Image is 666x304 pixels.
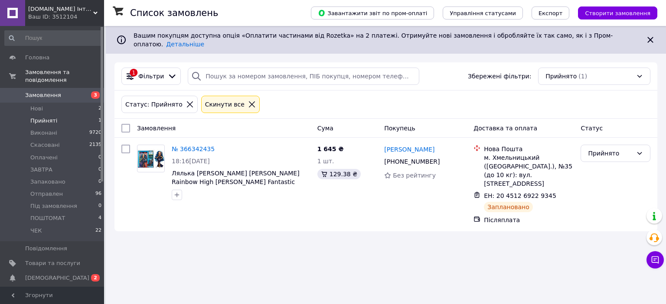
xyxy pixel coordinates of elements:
span: 96 [95,190,101,198]
span: Повідомлення [25,245,67,252]
span: 2135 [89,141,101,149]
div: Cкинути все [203,100,246,109]
span: Прийнято [545,72,577,81]
span: 3 [91,91,100,99]
span: [PHONE_NUMBER] [384,158,440,165]
input: Пошук за номером замовлення, ПІБ покупця, номером телефону, Email, номером накладної [188,68,419,85]
button: Управління статусами [443,6,523,19]
span: 2 [98,105,101,113]
span: Отправлен [30,190,63,198]
div: Прийнято [588,149,633,158]
button: Чат з покупцем [646,251,664,268]
div: м. Хмельницький ([GEOGRAPHIC_DATA].), №35 (до 10 кг): вул. [STREET_ADDRESS] [484,153,574,188]
span: [DEMOGRAPHIC_DATA] [25,274,89,282]
span: Експорт [539,10,563,16]
span: 0 [98,154,101,162]
button: Створити замовлення [578,6,657,19]
span: Запаковано [30,178,65,186]
span: Збережені фільтри: [468,72,531,81]
span: 18:16[DATE] [172,158,210,165]
div: Заплановано [484,202,533,212]
span: ЧЕК [30,227,42,235]
span: 1 шт. [317,158,334,165]
span: Фільтри [138,72,164,81]
span: 0 [98,178,101,186]
div: Ваш ID: 3512104 [28,13,104,21]
button: Експорт [532,6,570,19]
div: Післяплата [484,216,574,224]
span: 22 [95,227,101,235]
span: (1) [578,73,587,80]
span: Замовлення [137,125,176,132]
span: Оплачені [30,154,58,162]
div: 129.38 ₴ [317,169,361,179]
span: Прийняті [30,117,57,125]
span: 1 [98,117,101,125]
span: ПОШТОМАТ [30,214,65,222]
span: Товари та послуги [25,259,80,267]
span: Скасовані [30,141,60,149]
div: Нова Пошта [484,145,574,153]
span: Вашим покупцям доступна опція «Оплатити частинами від Rozetka» на 2 платежі. Отримуйте нові замов... [134,32,613,48]
span: 0 [98,166,101,174]
input: Пошук [4,30,102,46]
span: Виконані [30,129,57,137]
button: Завантажити звіт по пром-оплаті [311,6,434,19]
span: Доставка та оплата [473,125,537,132]
span: Замовлення [25,91,61,99]
span: MyDoll.com.ua Інтернет-магазин Іграшок [28,5,93,13]
span: Без рейтингу [393,172,436,179]
h1: Список замовлень [130,8,218,18]
span: Cума [317,125,333,132]
span: Нові [30,105,43,113]
span: 4 [98,214,101,222]
span: 9720 [89,129,101,137]
span: Замовлення та повідомлення [25,68,104,84]
span: 2 [91,274,100,281]
span: 1 645 ₴ [317,146,344,152]
a: Фото товару [137,145,165,172]
span: Покупець [384,125,415,132]
a: Детальніше [166,41,204,48]
span: Під замовлення [30,202,77,210]
span: ЕН: 20 4512 6922 9345 [484,192,556,199]
span: Статус [581,125,603,132]
a: Створити замовлення [569,9,657,16]
a: № 366342435 [172,146,215,152]
a: Лялька [PERSON_NAME] [PERSON_NAME] Rainbow High [PERSON_NAME] Fantastic Fashion Doll S6 587378 Ор... [172,170,300,194]
span: Створити замовлення [585,10,650,16]
div: Статус: Прийнято [124,100,184,109]
span: 0 [98,202,101,210]
a: [PERSON_NAME] [384,145,434,154]
span: Завантажити звіт по пром-оплаті [318,9,427,17]
span: Головна [25,54,49,61]
span: ЗАВТРА [30,166,52,174]
span: Управління статусами [450,10,516,16]
img: Фото товару [137,149,164,168]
